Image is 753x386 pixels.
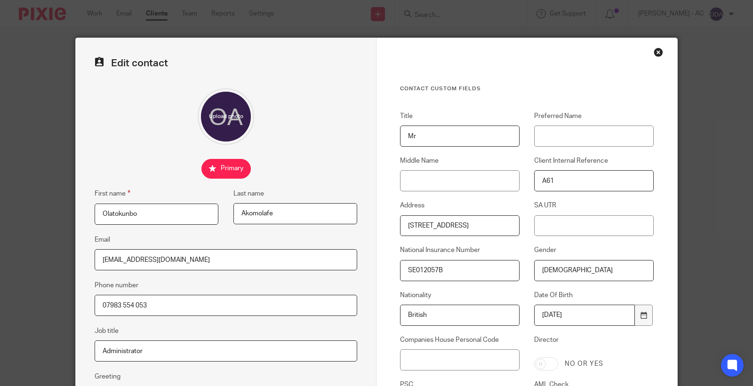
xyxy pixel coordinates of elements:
[534,335,654,350] label: Director
[233,189,264,198] label: Last name
[534,245,654,255] label: Gender
[400,111,520,121] label: Title
[534,201,654,210] label: SA UTR
[95,57,357,70] h2: Edit contact
[534,156,654,165] label: Client Internal Reference
[400,201,520,210] label: Address
[400,291,520,300] label: Nationality
[95,188,130,199] label: First name
[95,281,138,290] label: Phone number
[95,372,120,381] label: Greeting
[534,305,635,326] input: YYYY-MM-DD
[565,359,603,369] label: No or yes
[400,335,520,345] label: Companies House Personal Code
[95,326,119,336] label: Job title
[400,245,520,255] label: National Insurance Number
[534,291,654,300] label: Date Of Birth
[654,47,663,57] div: Close this dialog window
[400,85,654,93] h3: Contact Custom fields
[400,156,520,165] label: Middle Name
[95,235,110,244] label: Email
[534,111,654,121] label: Preferred Name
